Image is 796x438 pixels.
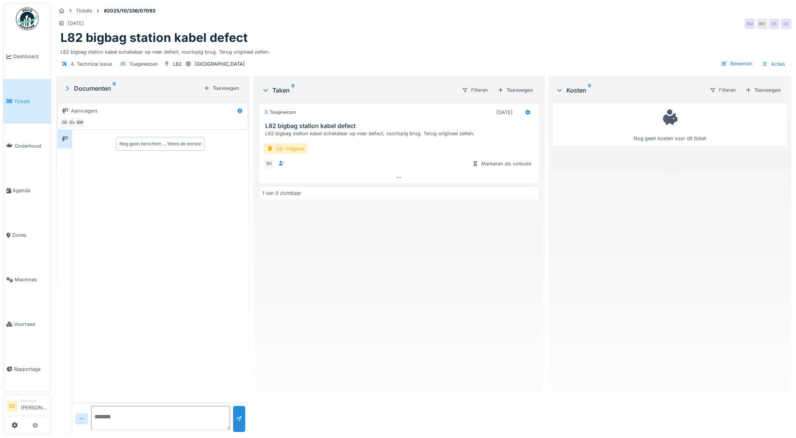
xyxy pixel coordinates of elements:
span: Onderhoud [15,142,48,150]
span: Voorraad [14,321,48,328]
sup: 0 [588,86,591,95]
div: Filteren [706,85,739,96]
div: Markeren als voltooid [469,159,534,169]
a: GE Manager[PERSON_NAME] [6,398,48,416]
span: Tickets [14,98,48,105]
div: GE [781,19,791,29]
h3: L82 bigbag station kabel defect [265,122,536,130]
div: Manager [21,398,48,404]
div: Acties [759,59,788,69]
div: Bewerken [718,59,756,69]
div: Toegewezen [129,60,158,68]
span: Dashboard [13,53,48,60]
strong: #2025/10/336/07093 [101,7,158,14]
a: Voorraad [3,302,51,347]
a: Zones [3,213,51,258]
div: BM [74,117,85,128]
sup: 0 [291,86,295,95]
li: [PERSON_NAME] [21,398,48,414]
a: Onderhoud [3,123,51,168]
div: SV [67,117,77,128]
sup: 0 [113,84,116,93]
div: Toevoegen [201,83,242,93]
a: Rapportage [3,347,51,391]
div: L82 bigbag station kabel schakelaar op neer defect, voorlopig brug. Terug origineel zetten. [60,45,787,56]
h1: L82 bigbag station kabel defect [60,31,248,45]
div: Tickets [76,7,92,14]
a: Dashboard [3,34,51,79]
div: SV [264,159,274,169]
div: [GEOGRAPHIC_DATA] [195,60,245,68]
div: Taken [262,86,456,95]
div: Toevoegen [495,85,536,95]
a: Tickets [3,79,51,123]
img: Badge_color-CXgf-gQk.svg [16,8,39,30]
span: Machines [15,276,48,283]
div: Nog geen kosten voor dit ticket [558,107,782,142]
span: Rapportage [14,366,48,373]
a: Machines [3,258,51,302]
div: GE [59,117,70,128]
div: [DATE] [68,20,84,27]
div: BM [757,19,767,29]
div: 1 van 0 zichtbaar [262,190,301,197]
li: GE [6,401,18,412]
div: Filteren [459,85,492,96]
div: L82 bigbag station kabel schakelaar op neer defect, voorlopig brug. Terug origineel zetten. [265,130,536,137]
div: Aanvragers [71,107,97,114]
div: Documenten [63,84,201,93]
span: Zones [12,231,48,239]
div: [DATE] [496,109,513,116]
div: Toegewezen [264,109,296,116]
div: Lijn Vrijgave [264,143,308,154]
div: Kosten [556,86,703,95]
span: Agenda [12,187,48,194]
div: 4. Technical issue [71,60,112,68]
div: GE [769,19,779,29]
div: Nog geen berichten … Wees de eerste! [119,140,201,147]
div: BM [745,19,755,29]
a: Agenda [3,168,51,213]
div: Toevoegen [742,85,784,95]
div: L82 [173,60,182,68]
